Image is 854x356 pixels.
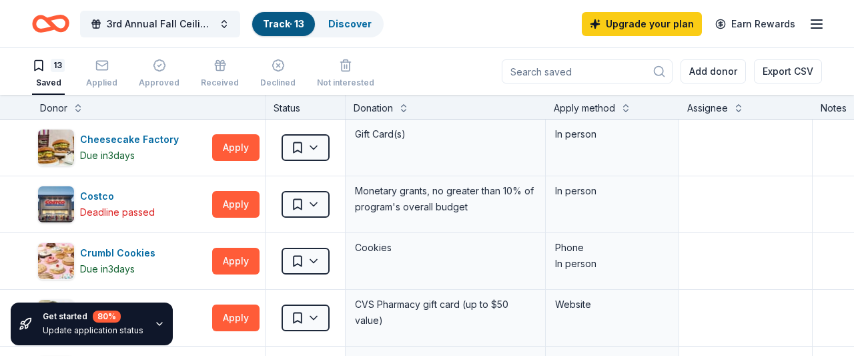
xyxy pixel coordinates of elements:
[212,134,260,161] button: Apply
[555,297,669,313] div: Website
[354,182,537,216] div: Monetary grants, no greater than 10% of program's overall budget
[555,126,669,142] div: In person
[212,305,260,331] button: Apply
[554,100,615,116] div: Apply method
[40,100,67,116] div: Donor
[80,11,240,37] button: 3rd Annual Fall Ceilidh and Fundraiser
[354,295,537,330] div: CVS Pharmacy gift card (up to $50 value)
[266,95,346,119] div: Status
[201,77,239,88] div: Received
[555,256,669,272] div: In person
[263,18,304,29] a: Track· 13
[212,191,260,218] button: Apply
[86,77,117,88] div: Applied
[754,59,822,83] button: Export CSV
[707,12,803,36] a: Earn Rewards
[687,100,728,116] div: Assignee
[328,18,372,29] a: Discover
[80,188,155,204] div: Costco
[38,130,74,166] img: Image for Cheesecake Factory
[80,261,135,277] div: Due in 3 days
[80,148,135,164] div: Due in 3 days
[86,53,117,95] button: Applied
[80,132,184,148] div: Cheesecake Factory
[38,243,74,279] img: Image for Crumbl Cookies
[37,242,207,280] button: Image for Crumbl CookiesCrumbl CookiesDue in3days
[354,100,393,116] div: Donation
[821,100,847,116] div: Notes
[32,53,65,95] button: 13Saved
[107,16,213,32] span: 3rd Annual Fall Ceilidh and Fundraiser
[354,238,537,257] div: Cookies
[43,325,143,336] div: Update application status
[555,183,669,199] div: In person
[139,77,179,88] div: Approved
[555,240,669,256] div: Phone
[251,11,384,37] button: Track· 13Discover
[37,186,207,223] button: Image for CostcoCostcoDeadline passed
[80,245,161,261] div: Crumbl Cookies
[260,77,296,88] div: Declined
[317,77,374,88] div: Not interested
[32,77,65,88] div: Saved
[201,53,239,95] button: Received
[43,311,143,323] div: Get started
[38,186,74,222] img: Image for Costco
[139,53,179,95] button: Approved
[260,53,296,95] button: Declined
[32,8,69,39] a: Home
[93,311,121,323] div: 80 %
[80,204,155,220] div: Deadline passed
[317,53,374,95] button: Not interested
[502,59,673,83] input: Search saved
[212,248,260,275] button: Apply
[681,59,746,83] button: Add donor
[37,129,207,166] button: Image for Cheesecake FactoryCheesecake FactoryDue in3days
[51,59,65,72] div: 13
[582,12,702,36] a: Upgrade your plan
[354,125,537,144] div: Gift Card(s)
